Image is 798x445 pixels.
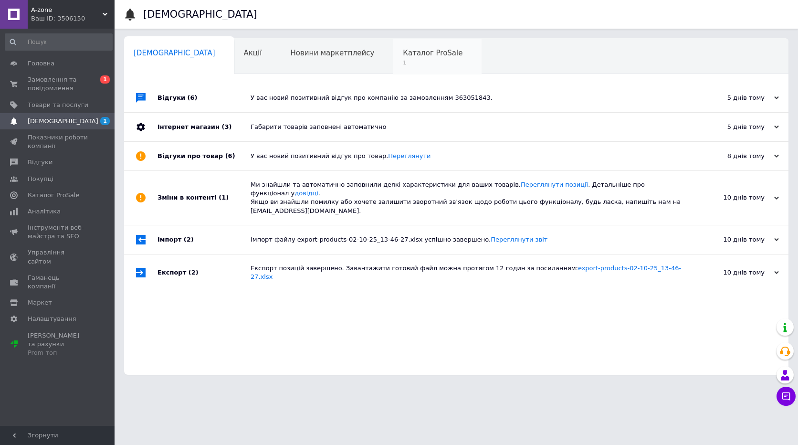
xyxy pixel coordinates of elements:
[184,236,194,243] span: (2)
[28,298,52,307] span: Маркет
[388,152,430,159] a: Переглянути
[157,254,251,291] div: Експорт
[31,6,103,14] span: A-zone
[683,94,779,102] div: 5 днів тому
[189,269,199,276] span: (2)
[28,223,88,241] span: Інструменти веб-майстра та SEO
[28,274,88,291] span: Гаманець компанії
[5,33,113,51] input: Пошук
[28,191,79,200] span: Каталог ProSale
[31,14,115,23] div: Ваш ID: 3506150
[683,235,779,244] div: 10 днів тому
[28,133,88,150] span: Показники роботи компанії
[28,315,76,323] span: Налаштування
[251,94,683,102] div: У вас новий позитивний відгук про компанію за замовленням 363051843.
[683,123,779,131] div: 5 днів тому
[244,49,262,57] span: Акції
[294,190,318,197] a: довідці
[28,248,88,265] span: Управління сайтом
[251,265,681,280] a: export-products-02-10-25_13-46-27.xlsx
[683,193,779,202] div: 10 днів тому
[143,9,257,20] h1: [DEMOGRAPHIC_DATA]
[28,101,88,109] span: Товари та послуги
[188,94,198,101] span: (6)
[28,75,88,93] span: Замовлення та повідомлення
[251,152,683,160] div: У вас новий позитивний відгук про товар.
[251,123,683,131] div: Габарити товарів заповнені автоматично
[134,49,215,57] span: [DEMOGRAPHIC_DATA]
[777,387,796,406] button: Чат з покупцем
[157,171,251,225] div: Зміни в контенті
[491,236,547,243] a: Переглянути звіт
[28,117,98,126] span: [DEMOGRAPHIC_DATA]
[219,194,229,201] span: (1)
[100,75,110,84] span: 1
[28,158,52,167] span: Відгуки
[251,180,683,215] div: Ми знайшли та автоматично заповнили деякі характеристики для ваших товарів. . Детальніше про функ...
[28,59,54,68] span: Головна
[251,235,683,244] div: Імпорт файлу export-products-02-10-25_13-46-27.xlsx успішно завершено.
[157,225,251,254] div: Імпорт
[157,84,251,112] div: Відгуки
[157,142,251,170] div: Відгуки про товар
[28,175,53,183] span: Покупці
[683,152,779,160] div: 8 днів тому
[28,207,61,216] span: Аналітика
[28,349,88,357] div: Prom топ
[221,123,231,130] span: (3)
[225,152,235,159] span: (6)
[683,268,779,277] div: 10 днів тому
[100,117,110,125] span: 1
[157,113,251,141] div: Інтернет магазин
[251,264,683,281] div: Експорт позицій завершено. Завантажити готовий файл можна протягом 12 годин за посиланням:
[521,181,588,188] a: Переглянути позиції
[403,49,462,57] span: Каталог ProSale
[403,59,462,66] span: 1
[290,49,374,57] span: Новини маркетплейсу
[28,331,88,358] span: [PERSON_NAME] та рахунки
